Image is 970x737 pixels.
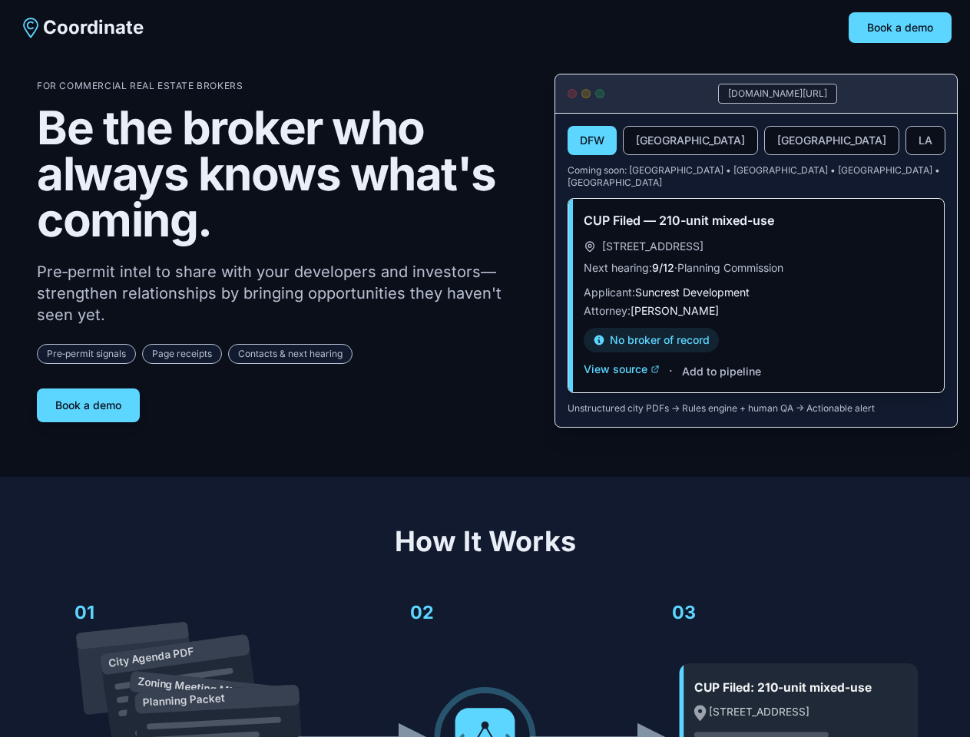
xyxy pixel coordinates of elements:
span: Coordinate [43,15,144,40]
p: For Commercial Real Estate Brokers [37,80,530,92]
p: Attorney: [584,303,929,319]
text: 03 [672,601,696,623]
button: View source [584,362,660,377]
text: 02 [410,601,434,623]
span: Page receipts [142,344,222,364]
div: [DOMAIN_NAME][URL] [718,84,837,104]
text: Zoning Meeting Minutes [137,675,260,700]
text: Planning Packet [142,692,225,709]
p: Unstructured city PDFs → Rules engine + human QA → Actionable alert [568,402,945,415]
h1: Be the broker who always knows what's coming. [37,104,530,243]
span: 9/12 [652,261,674,274]
button: Book a demo [37,388,140,422]
text: [STREET_ADDRESS] [709,706,809,718]
h3: CUP Filed — 210-unit mixed-use [584,211,929,230]
button: [GEOGRAPHIC_DATA] [764,126,899,155]
p: Pre‑permit intel to share with your developers and investors—strengthen relationships by bringing... [37,261,530,326]
p: Coming soon: [GEOGRAPHIC_DATA] • [GEOGRAPHIC_DATA] • [GEOGRAPHIC_DATA] • [GEOGRAPHIC_DATA] [568,164,945,189]
a: Coordinate [18,15,144,40]
button: DFW [568,126,617,155]
div: No broker of record [584,328,719,352]
p: Next hearing: · Planning Commission [584,260,929,276]
text: 01 [74,601,94,623]
span: [STREET_ADDRESS] [602,239,703,254]
button: LA [905,126,945,155]
text: CUP Filed: 210-unit mixed-use [694,680,872,695]
span: Contacts & next hearing [228,344,353,364]
p: Applicant: [584,285,929,300]
h2: How It Works [37,526,933,557]
span: · [669,362,673,380]
img: Coordinate [18,15,43,40]
span: Pre‑permit signals [37,344,136,364]
span: [PERSON_NAME] [631,304,719,317]
text: City Agenda PDF [108,645,194,669]
button: Book a demo [849,12,952,43]
button: [GEOGRAPHIC_DATA] [623,126,758,155]
button: Add to pipeline [682,364,761,379]
span: Suncrest Development [635,286,750,299]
